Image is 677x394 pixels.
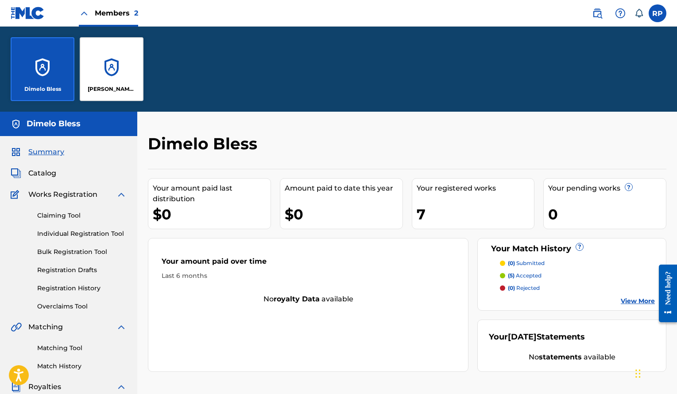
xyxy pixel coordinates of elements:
span: ? [576,243,583,250]
span: Royalties [28,382,61,392]
a: Overclaims Tool [37,302,127,311]
span: [DATE] [508,332,537,342]
a: Registration Drafts [37,265,127,275]
a: SummarySummary [11,147,64,157]
div: 7 [417,204,534,224]
img: Matching [11,322,22,332]
img: Works Registration [11,189,22,200]
span: (0) [508,260,515,266]
img: help [615,8,626,19]
span: Matching [28,322,63,332]
img: Catalog [11,168,21,179]
p: submitted [508,259,545,267]
img: expand [116,322,127,332]
img: expand [116,189,127,200]
a: Matching Tool [37,343,127,353]
a: Accounts[PERSON_NAME] [PERSON_NAME] [80,37,143,101]
h5: Dimelo Bless [27,119,81,129]
div: Amount paid to date this year [285,183,402,194]
span: Works Registration [28,189,97,200]
a: (0) rejected [500,284,655,292]
span: Members [95,8,138,18]
div: Your registered works [417,183,534,194]
div: Your Statements [489,331,585,343]
div: Your Match History [489,243,655,255]
img: Royalties [11,382,21,392]
div: Your amount paid last distribution [153,183,271,204]
div: User Menu [649,4,666,22]
p: rejected [508,284,540,292]
a: (0) submitted [500,259,655,267]
a: (5) accepted [500,272,655,280]
span: ? [625,183,632,191]
div: Your pending works [548,183,666,194]
img: Accounts [11,119,21,129]
a: Claiming Tool [37,211,127,220]
div: $0 [153,204,271,224]
p: Raymond Leandro Puente Henriquez [88,85,136,93]
div: Drag [635,360,641,387]
img: Close [79,8,89,19]
iframe: Resource Center [652,258,677,329]
a: Individual Registration Tool [37,229,127,238]
a: Public Search [588,4,606,22]
div: $0 [285,204,402,224]
div: Last 6 months [162,271,455,281]
span: Catalog [28,168,56,179]
div: No available [489,352,655,363]
a: AccountsDimelo Bless [11,37,74,101]
img: Summary [11,147,21,157]
h2: Dimelo Bless [148,134,262,154]
a: CatalogCatalog [11,168,56,179]
div: Notifications [634,9,643,18]
p: accepted [508,272,542,280]
div: No available [148,294,468,304]
iframe: Chat Widget [633,351,677,394]
span: (0) [508,285,515,291]
a: Registration History [37,284,127,293]
a: Match History [37,362,127,371]
img: MLC Logo [11,7,45,20]
img: search [592,8,603,19]
span: 2 [134,9,138,17]
span: (5) [508,272,515,279]
p: Dimelo Bless [24,85,61,93]
div: 0 [548,204,666,224]
img: expand [116,382,127,392]
div: Help [611,4,629,22]
a: Bulk Registration Tool [37,247,127,257]
div: Your amount paid over time [162,256,455,271]
strong: statements [539,353,582,361]
a: View More [621,296,655,306]
span: Summary [28,147,64,157]
strong: royalty data [274,295,320,303]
